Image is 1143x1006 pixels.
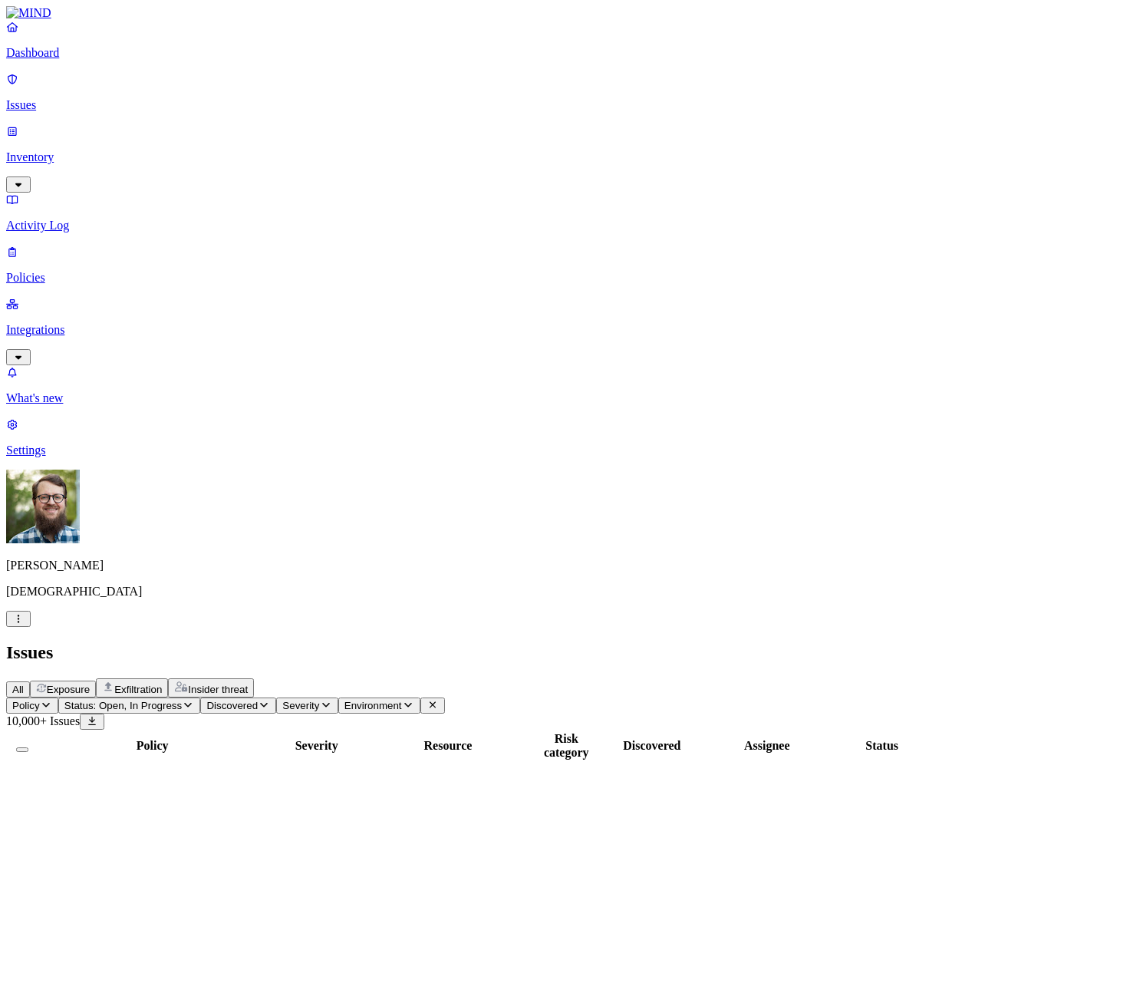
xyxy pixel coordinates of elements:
[12,700,40,711] span: Policy
[6,219,1137,233] p: Activity Log
[344,700,402,711] span: Environment
[6,559,1137,572] p: [PERSON_NAME]
[6,72,1137,112] a: Issues
[6,46,1137,60] p: Dashboard
[703,739,831,753] div: Assignee
[6,470,80,543] img: Rick Heil
[604,739,700,753] div: Discovered
[12,684,24,695] span: All
[6,323,1137,337] p: Integrations
[6,6,1137,20] a: MIND
[6,417,1137,457] a: Settings
[282,700,319,711] span: Severity
[6,297,1137,363] a: Integrations
[6,271,1137,285] p: Policies
[6,124,1137,190] a: Inventory
[6,150,1137,164] p: Inventory
[114,684,162,695] span: Exfiltration
[64,700,182,711] span: Status: Open, In Progress
[6,444,1137,457] p: Settings
[834,739,930,753] div: Status
[6,365,1137,405] a: What's new
[6,98,1137,112] p: Issues
[6,193,1137,233] a: Activity Log
[6,245,1137,285] a: Policies
[6,6,51,20] img: MIND
[188,684,248,695] span: Insider threat
[6,391,1137,405] p: What's new
[39,739,265,753] div: Policy
[6,642,1137,663] h2: Issues
[6,20,1137,60] a: Dashboard
[206,700,258,711] span: Discovered
[6,585,1137,599] p: [DEMOGRAPHIC_DATA]
[6,714,80,727] span: 10,000+ Issues
[16,747,28,752] button: Select all
[268,739,364,753] div: Severity
[47,684,90,695] span: Exposure
[532,732,601,760] div: Risk category
[367,739,529,753] div: Resource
